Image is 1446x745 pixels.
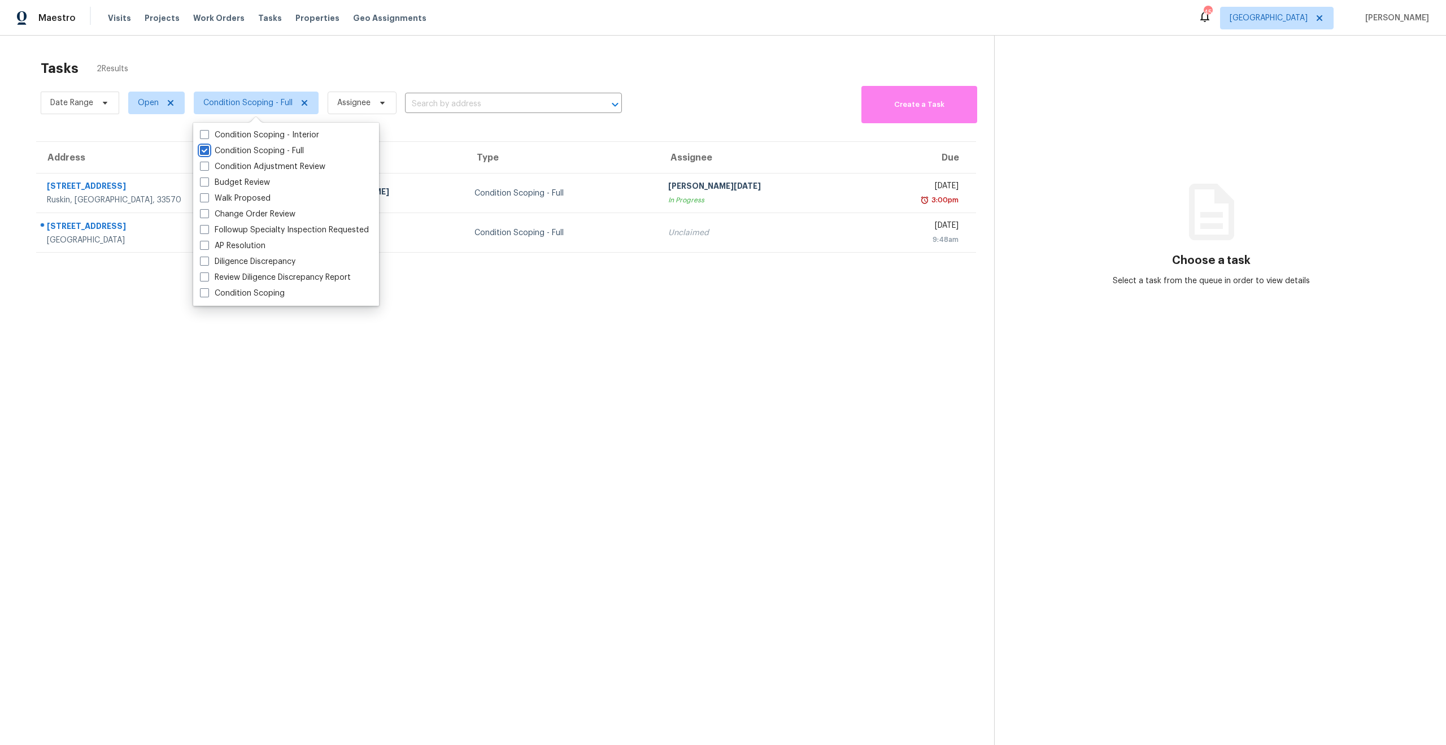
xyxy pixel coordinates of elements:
div: [DATE] [868,220,959,234]
img: Overdue Alarm Icon [920,194,929,206]
div: In Progress [668,194,850,206]
label: Diligence Discrepancy [200,256,295,267]
div: Ruskin, [GEOGRAPHIC_DATA], 33570 [47,194,306,206]
span: Tasks [258,14,282,22]
div: [GEOGRAPHIC_DATA] [47,235,306,246]
label: Condition Scoping - Full [200,145,304,157]
button: Create a Task [861,86,977,123]
span: Maestro [38,12,76,24]
h2: Tasks [41,63,79,74]
div: Condition Scoping - Full [474,227,650,239]
span: [PERSON_NAME] [1361,12,1429,24]
div: [DATE] [868,180,959,194]
div: [STREET_ADDRESS] [47,220,306,235]
label: Condition Scoping - Interior [200,129,319,141]
span: 2 Results [97,63,128,75]
div: Select a task from the queue in order to view details [1103,275,1320,287]
th: Type [465,142,659,174]
div: Condition Scoping - Full [474,188,650,199]
span: [GEOGRAPHIC_DATA] [1230,12,1308,24]
label: Condition Adjustment Review [200,161,325,172]
span: Projects [145,12,180,24]
th: Assignee [659,142,859,174]
div: 45 [1204,7,1212,18]
label: Followup Specialty Inspection Requested [200,224,369,236]
th: Due [859,142,976,174]
label: AP Resolution [200,240,265,252]
label: Walk Proposed [200,193,271,204]
span: Date Range [50,97,93,109]
label: Budget Review [200,177,270,188]
label: Review Diligence Discrepancy Report [200,272,351,283]
th: Address [36,142,315,174]
div: [PERSON_NAME][DATE] [668,180,850,194]
span: Properties [295,12,339,24]
span: Work Orders [193,12,245,24]
span: Create a Task [867,98,972,111]
label: Condition Scoping [200,288,285,299]
div: 3:00pm [929,194,959,206]
span: Assignee [337,97,371,109]
h3: Choose a task [1172,255,1251,266]
span: Condition Scoping - Full [203,97,293,109]
div: [STREET_ADDRESS] [47,180,306,194]
input: Search by address [405,96,590,113]
span: Visits [108,12,131,24]
span: Open [138,97,159,109]
label: Change Order Review [200,209,295,220]
div: 9:48am [868,234,959,245]
div: Unclaimed [668,227,850,239]
span: Geo Assignments [353,12,426,24]
button: Open [607,97,623,112]
div: [PERSON_NAME] [324,186,456,200]
th: HPM [315,142,465,174]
